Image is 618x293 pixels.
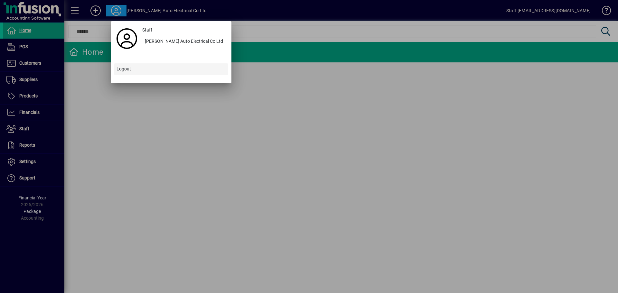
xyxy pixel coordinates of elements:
a: Profile [114,33,140,44]
button: [PERSON_NAME] Auto Electrical Co Ltd [140,36,228,48]
span: Staff [142,27,152,33]
span: Logout [117,66,131,72]
button: Logout [114,63,228,75]
a: Staff [140,24,228,36]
